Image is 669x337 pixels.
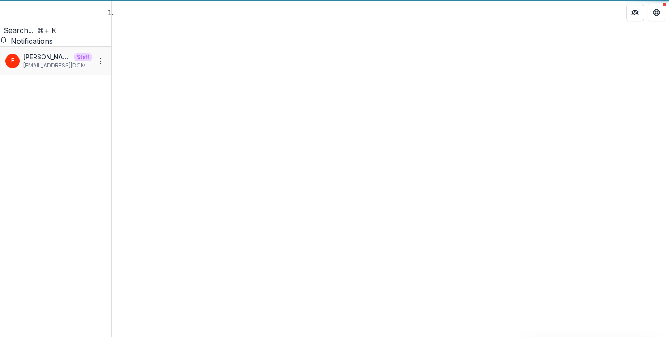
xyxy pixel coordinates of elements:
[74,53,92,61] p: Staff
[626,4,644,21] button: Partners
[23,62,92,70] p: [EMAIL_ADDRESS][DOMAIN_NAME]
[4,26,34,35] span: Search...
[37,25,56,36] div: ⌘ + K
[11,58,14,64] div: Fanny
[648,4,665,21] button: Get Help
[23,52,71,62] p: [PERSON_NAME]
[115,7,147,18] nav: breadcrumb
[95,56,106,67] button: More
[11,37,53,46] span: Notifications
